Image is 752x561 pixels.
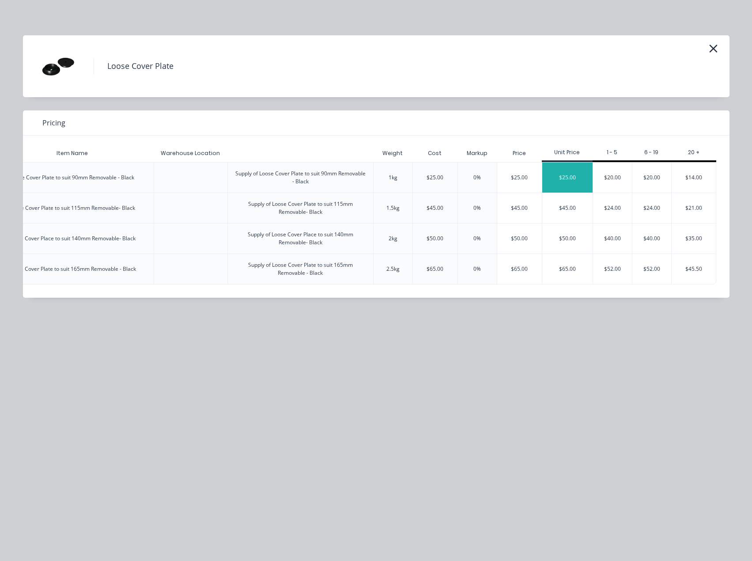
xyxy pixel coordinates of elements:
div: $50.00 [542,224,593,254]
div: Supply of Loose Cover Place to suit 140mm Removable- Black [235,231,366,246]
div: 1.5kg [386,204,400,212]
div: Supply of Loose Cover Plate to suit 90mm Removable - Black [235,170,366,186]
div: Markup [457,144,497,162]
div: $45.00 [427,204,443,212]
div: Weight [375,142,410,164]
div: $25.00 [542,163,593,193]
div: Supply of Loose Cover Plate to suit 115mm Removable- Black [235,200,366,216]
div: 2.5kg [386,265,400,273]
img: Loose Cover Plate [36,44,80,88]
div: Loose Cover Plate to suit 90mm Removable - Black [10,174,134,182]
div: Warehouse Location [154,142,227,164]
div: $65.00 [497,254,542,284]
div: Unit Price [542,148,593,156]
div: $45.50 [672,254,716,284]
div: $21.00 [672,193,716,223]
div: $50.00 [497,224,542,254]
div: $24.00 [632,193,671,223]
div: $52.00 [632,254,671,284]
div: $45.00 [542,193,593,223]
div: $65.00 [542,254,593,284]
h4: Loose Cover Plate [94,58,187,75]
div: 1kg [389,174,397,182]
div: 0% [473,235,481,243]
div: 6 - 19 [632,148,671,156]
span: Pricing [42,118,65,128]
div: 2kg [389,235,397,243]
div: Price [497,144,542,162]
div: $20.00 [632,163,671,193]
div: Supply of Loose Cover Plate to suit 165mm Removable - Black [235,261,366,277]
div: Loose Cover Place to suit 140mm Removable- Black [9,235,136,243]
div: $35.00 [672,224,716,254]
div: $14.00 [672,163,716,193]
div: $40.00 [593,224,632,254]
div: 20 + [671,148,716,156]
div: $65.00 [427,265,443,273]
div: $40.00 [632,224,671,254]
div: $52.00 [593,254,632,284]
div: $20.00 [593,163,632,193]
div: 0% [473,174,481,182]
div: $25.00 [497,163,542,193]
div: 1 - 5 [593,148,632,156]
div: 0% [473,204,481,212]
div: Item Name [49,142,95,164]
div: Loose Cover Plate to suit 165mm Removable - Black [9,265,136,273]
div: 0% [473,265,481,273]
div: $25.00 [427,174,443,182]
div: Loose Cover Plate to suit 115mm Removable- Black [9,204,135,212]
div: $45.00 [497,193,542,223]
div: $24.00 [593,193,632,223]
div: $50.00 [427,235,443,243]
div: Cost [412,144,457,162]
